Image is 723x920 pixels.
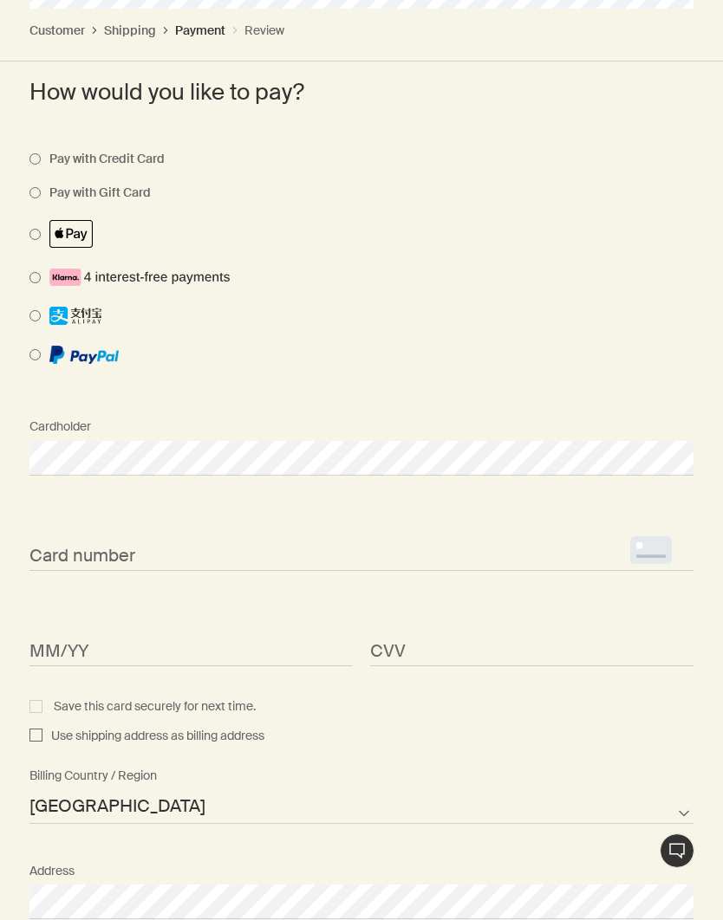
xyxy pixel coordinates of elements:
button: Shipping [104,23,156,38]
button: Payment [175,23,225,38]
iframe: Iframe for secured card expiry date [29,638,353,658]
label: Pay with Credit Card [41,152,165,165]
iframe: Iframe for secured card number [29,543,694,563]
span: Use shipping address as billing address [42,726,264,747]
button: Review [244,23,284,38]
span: Save this card securely for next time. [26,695,259,717]
input: Address [29,884,694,919]
select: Billing Country / Region [29,789,694,824]
button: Customer [29,23,85,38]
iframe: Iframe for secured card security code [370,638,694,658]
h2: How would you like to pay? [29,75,694,109]
input: Cardholder [29,441,694,476]
button: Live Assistance [660,833,694,868]
label: Pay with Gift Card [41,186,151,199]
